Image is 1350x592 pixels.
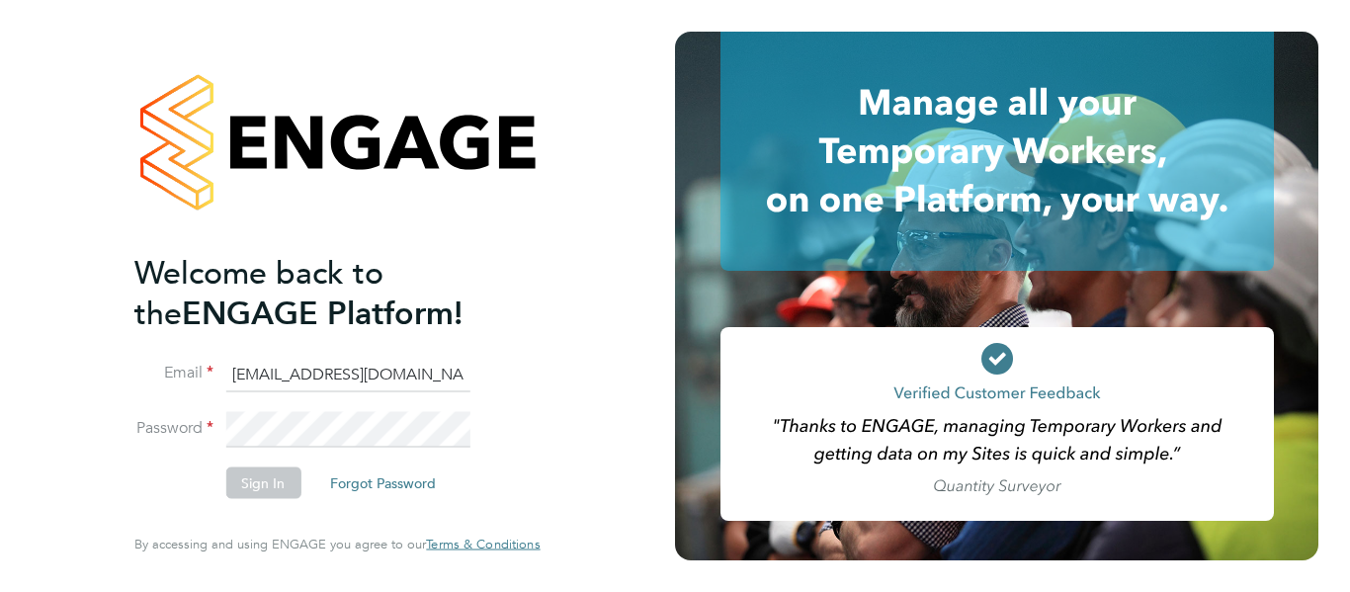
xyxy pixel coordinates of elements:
button: Forgot Password [314,467,452,499]
h2: ENGAGE Platform! [134,252,520,333]
button: Sign In [225,467,300,499]
span: Terms & Conditions [426,536,540,552]
label: Email [134,363,213,383]
a: Terms & Conditions [426,537,540,552]
span: By accessing and using ENGAGE you agree to our [134,536,540,552]
input: Enter your work email... [225,357,469,392]
label: Password [134,418,213,439]
span: Welcome back to the [134,253,383,332]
